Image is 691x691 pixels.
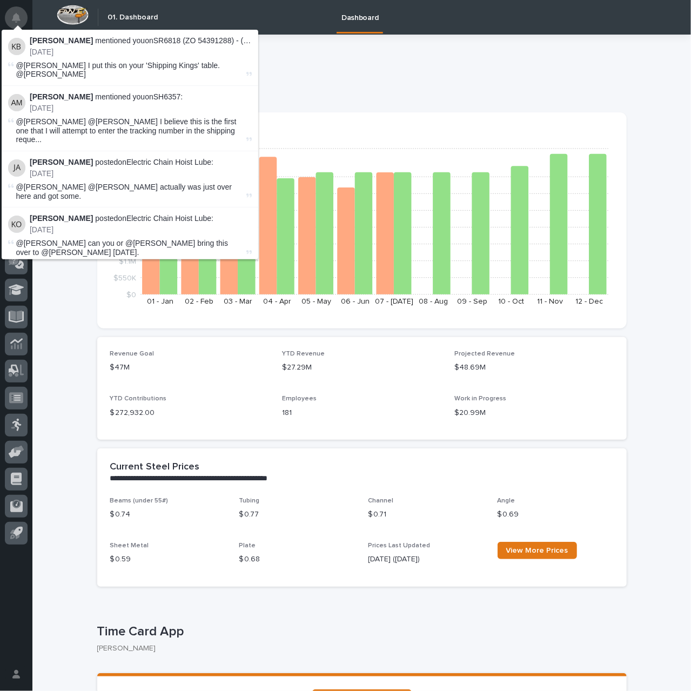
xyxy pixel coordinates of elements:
p: [DATE] [30,48,252,57]
strong: [PERSON_NAME] [30,36,93,45]
img: Workspace Logo [57,5,89,25]
span: @[PERSON_NAME] @[PERSON_NAME] actually was just over here and got some. [16,183,232,200]
p: Time Card App [97,624,622,640]
p: $ 0.69 [498,509,614,520]
p: $ 0.71 [368,509,485,520]
text: 12 - Dec [575,298,603,305]
span: Revenue Goal [110,351,155,357]
img: Arlyn Miller [8,94,25,111]
span: YTD Contributions [110,395,167,402]
tspan: $0 [126,291,136,299]
span: Channel [368,498,394,504]
text: 05 - May [301,298,331,305]
h2: 01. Dashboard [108,13,158,22]
span: Plate [239,542,256,549]
span: View More Prices [506,547,568,554]
span: Tubing [239,498,260,504]
text: 02 - Feb [185,298,213,305]
p: $ 272,932.00 [110,407,270,419]
img: Josh Arnett [8,159,25,177]
tspan: $550K [113,274,136,281]
text: 03 - Mar [224,298,252,305]
text: 06 - Jun [340,298,369,305]
text: 08 - Aug [418,298,447,305]
span: @[PERSON_NAME] I put this on your 'Shipping Kings' table. @[PERSON_NAME] [16,61,220,79]
p: $20.99M [454,407,614,419]
text: 04 - Apr [263,298,291,305]
h2: Current Steel Prices [110,461,200,473]
span: Sheet Metal [110,542,149,549]
p: [DATE] [30,104,252,113]
p: $ 0.68 [239,554,355,565]
p: posted on Electric Chain Hoist Lube : [30,214,252,223]
p: $27.29M [282,362,441,373]
tspan: $1.1M [119,257,136,265]
strong: [PERSON_NAME] [30,158,93,166]
span: @[PERSON_NAME] @[PERSON_NAME] I believe this is the first one that I will attempt to enter the tr... [16,117,244,144]
p: $ 0.59 [110,554,226,565]
text: 10 - Oct [498,298,524,305]
p: [DATE] ([DATE]) [368,554,485,565]
span: Beams (under 55#) [110,498,169,504]
strong: [PERSON_NAME] [30,214,93,223]
p: $ 0.77 [239,509,355,520]
img: Ken Overmyer [8,216,25,233]
p: [DATE] [30,225,252,234]
p: Revenue Goals [112,128,612,139]
text: 07 - [DATE] [375,298,413,305]
text: 09 - Sep [457,298,487,305]
p: [PERSON_NAME] [97,644,618,653]
strong: [PERSON_NAME] [30,92,93,101]
span: Projected Revenue [454,351,515,357]
a: View More Prices [498,542,577,559]
span: Employees [282,395,317,402]
span: Prices Last Updated [368,542,431,549]
button: Notifications [5,6,28,29]
span: @[PERSON_NAME] can you or @[PERSON_NAME] bring this over to @[PERSON_NAME] [DATE]. [16,239,229,257]
img: Kenny Beachy [8,38,25,55]
p: 181 [282,407,441,419]
text: 11 - Nov [537,298,563,305]
span: Work in Progress [454,395,506,402]
p: [DATE] [30,169,252,178]
p: $48.69M [454,362,614,373]
p: mentioned you on SH6357 : [30,92,252,102]
span: YTD Revenue [282,351,325,357]
p: $ 0.74 [110,509,226,520]
p: mentioned you on SR6818 (ZO 54391288) - (2) [PERSON_NAME] Deluxe Safety Harness - 3XL - Size: 3X : [30,36,252,45]
p: $47M [110,362,270,373]
div: Notifications [14,13,28,30]
text: 01 - Jan [146,298,173,305]
p: posted on Electric Chain Hoist Lube : [30,158,252,167]
span: Angle [498,498,515,504]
